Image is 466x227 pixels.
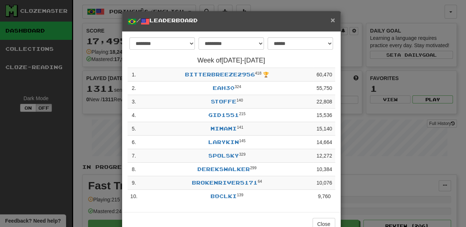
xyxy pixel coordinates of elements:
[314,82,335,95] td: 55,750
[211,98,236,105] a: Stoffe
[314,136,335,149] td: 14,664
[192,179,258,186] a: BrokenRiver5171
[258,179,262,184] sup: Level 64
[128,57,335,64] h4: Week of [DATE] - [DATE]
[208,112,239,118] a: gid1551
[239,111,246,116] sup: Level 215
[314,176,335,190] td: 10,076
[239,152,246,156] sup: Level 329
[128,68,140,82] td: 1 .
[128,122,140,136] td: 5 .
[128,149,140,163] td: 7 .
[250,166,257,170] sup: Level 299
[314,109,335,122] td: 15,536
[255,71,262,75] sup: Level 418
[237,125,243,129] sup: Level 141
[185,71,255,77] a: BitterBreeze2956
[128,17,335,26] h5: / Leaderboard
[263,72,269,77] span: 🏆
[211,125,237,132] a: Mimami
[314,95,335,109] td: 22,808
[128,163,140,176] td: 8 .
[208,139,239,145] a: larykin
[239,139,246,143] sup: Level 145
[314,122,335,136] td: 15,140
[236,98,243,102] sup: Level 140
[235,84,241,89] sup: Level 324
[128,95,140,109] td: 3 .
[237,193,243,197] sup: Level 139
[211,193,237,199] a: boclki
[128,190,140,203] td: 10 .
[128,82,140,95] td: 2 .
[330,16,335,24] span: ×
[128,176,140,190] td: 9 .
[128,109,140,122] td: 4 .
[314,149,335,163] td: 12,272
[208,152,239,159] a: spolsky
[197,166,250,172] a: derekswalker
[314,163,335,176] td: 10,384
[330,16,335,24] button: Close
[128,136,140,149] td: 6 .
[314,68,335,82] td: 60,470
[213,85,235,91] a: EAH30
[314,190,335,203] td: 9,760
